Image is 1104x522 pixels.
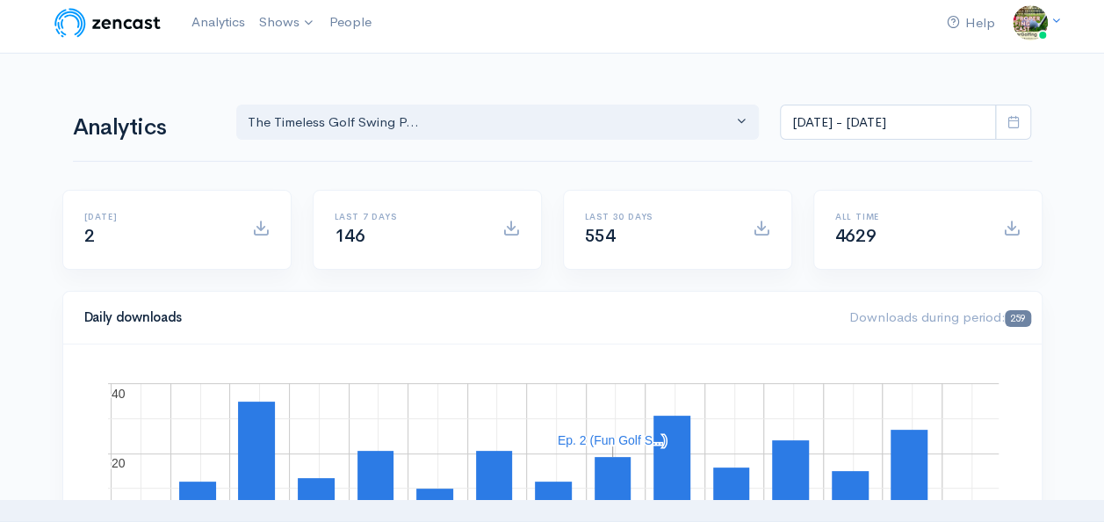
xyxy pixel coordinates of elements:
[84,212,231,221] h6: [DATE]
[1005,310,1030,327] span: 259
[84,225,95,247] span: 2
[780,105,996,141] input: analytics date range selector
[585,225,616,247] span: 554
[557,433,667,447] text: Ep. 2 (Fun Golf S...)
[848,308,1030,325] span: Downloads during period:
[248,112,732,133] div: The Timeless Golf Swing P...
[940,4,1002,42] a: Help
[112,386,126,400] text: 40
[184,4,252,41] a: Analytics
[835,225,876,247] span: 4629
[73,115,215,141] h1: Analytics
[112,456,126,470] text: 20
[84,310,828,325] h4: Daily downloads
[1013,5,1048,40] img: ...
[335,225,365,247] span: 146
[585,212,732,221] h6: Last 30 days
[835,212,982,221] h6: All time
[252,4,322,42] a: Shows
[335,212,481,221] h6: Last 7 days
[322,4,379,41] a: People
[236,105,760,141] button: The Timeless Golf Swing P...
[52,5,163,40] img: ZenCast Logo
